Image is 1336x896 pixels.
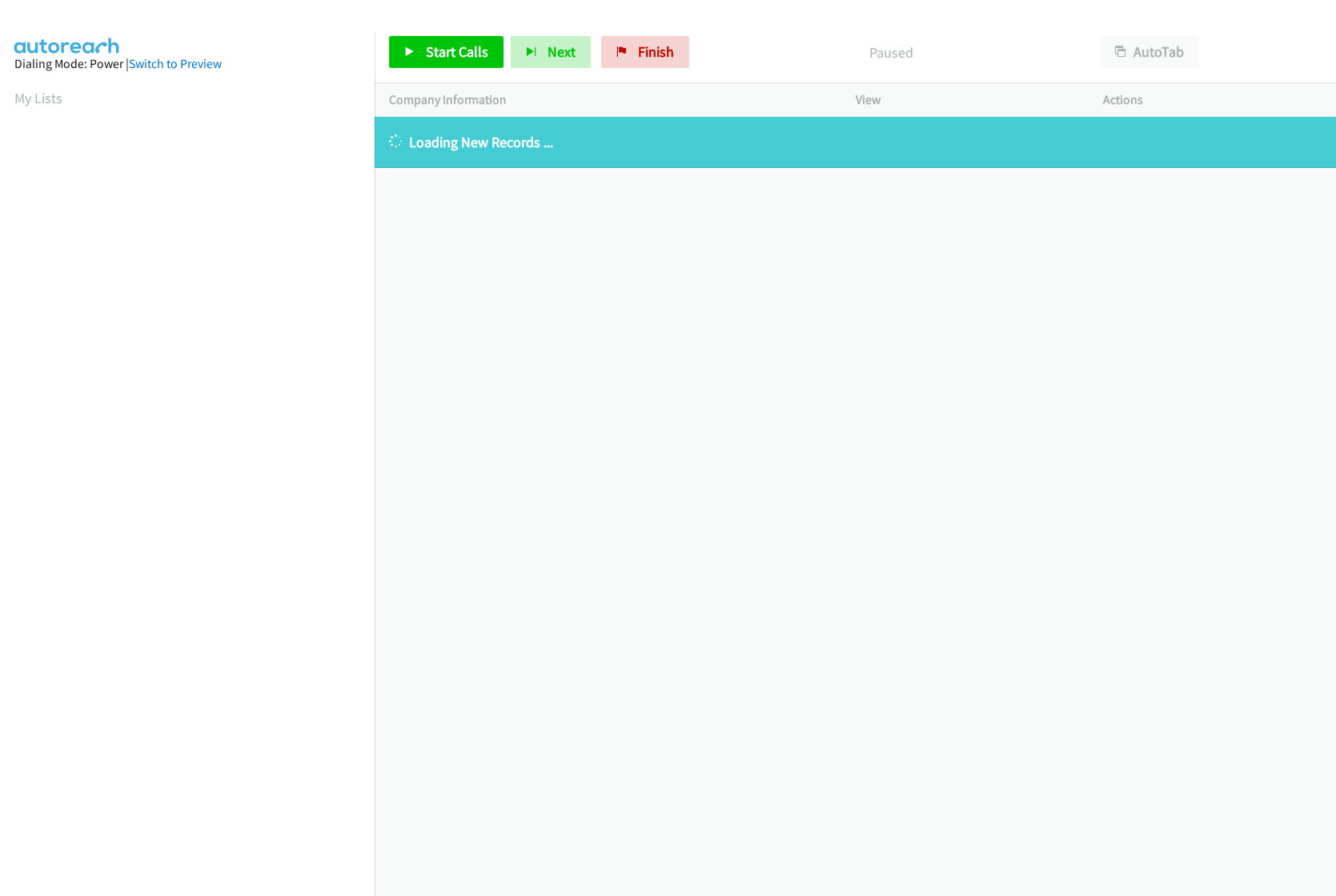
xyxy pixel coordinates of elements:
iframe: Dialpad [14,123,375,883]
span: Start Calls [426,42,488,61]
a: Switch to Preview [129,56,222,71]
a: Finish [601,36,689,68]
p: View [856,90,1074,110]
div: Dialing Mode: Power | [14,54,360,74]
a: Start Calls [389,36,504,68]
button: Next [511,36,591,68]
p: Loading New Records ... [389,131,1322,153]
p: Paused [711,42,1071,63]
p: Actions [1103,90,1322,110]
span: Finish [638,42,674,61]
p: Company Information [389,90,827,110]
button: AutoTab [1100,36,1199,68]
span: Next [548,42,576,61]
a: My Lists [14,89,62,107]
